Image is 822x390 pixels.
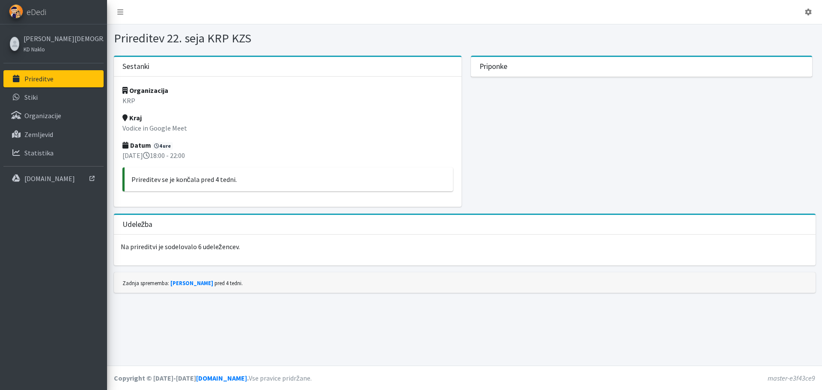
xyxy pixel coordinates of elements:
span: eDedi [27,6,46,18]
p: [DATE] 18:00 - 22:00 [122,150,453,161]
p: Statistika [24,149,54,157]
p: Organizacije [24,111,61,120]
a: Zemljevid [3,126,104,143]
span: 4 ure [152,142,173,150]
h1: Prireditev 22. seja KRP KZS [114,31,462,46]
strong: Kraj [122,113,142,122]
a: [DOMAIN_NAME] [3,170,104,187]
a: Statistika [3,144,104,161]
p: [DOMAIN_NAME] [24,174,75,183]
p: Zemljevid [24,130,53,139]
h3: Udeležba [122,220,153,229]
p: Stiki [24,93,38,101]
a: Organizacije [3,107,104,124]
h3: Priponke [479,62,507,71]
p: Na prireditvi je sodelovalo 6 udeležencev. [114,235,816,259]
a: [PERSON_NAME] [170,280,213,286]
p: Vodice in Google Meet [122,123,453,133]
a: [PERSON_NAME][DEMOGRAPHIC_DATA] [24,33,101,44]
a: Stiki [3,89,104,106]
strong: Organizacija [122,86,168,95]
p: Prireditve [24,74,54,83]
small: Zadnja sprememba: pred 4 tedni. [122,280,243,286]
a: KD Naklo [24,44,101,54]
strong: Copyright © [DATE]-[DATE] . [114,374,249,382]
em: master-e3f43ce9 [768,374,815,382]
p: KRP [122,95,453,106]
small: KD Naklo [24,46,45,53]
h3: Sestanki [122,62,149,71]
img: eDedi [9,4,23,18]
footer: Vse pravice pridržane. [107,366,822,390]
p: Prireditev se je končala pred 4 tedni. [131,174,446,185]
a: Prireditve [3,70,104,87]
a: [DOMAIN_NAME] [196,374,247,382]
strong: Datum [122,141,151,149]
